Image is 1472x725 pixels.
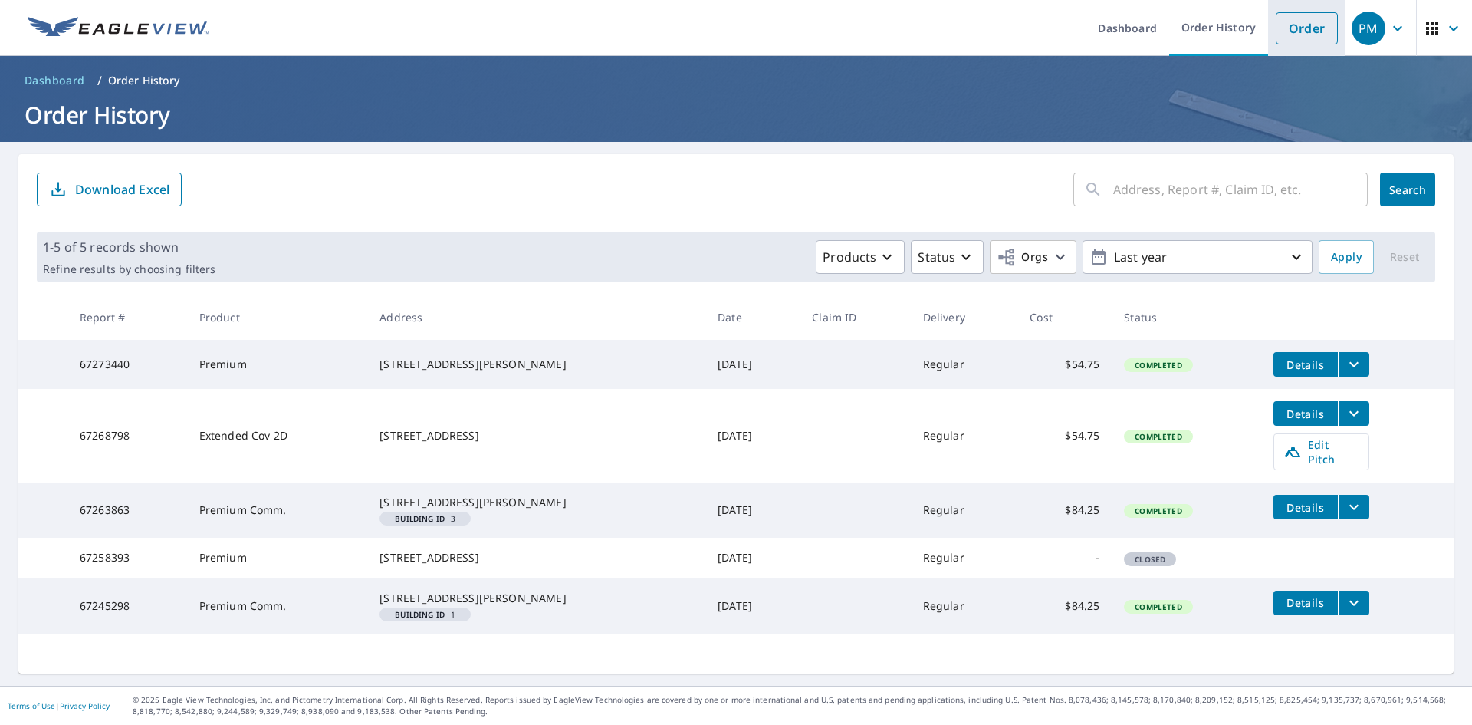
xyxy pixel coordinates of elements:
button: filesDropdownBtn-67268798 [1338,401,1369,426]
li: / [97,71,102,90]
td: 67268798 [67,389,187,483]
td: $54.75 [1017,389,1112,483]
p: | [8,701,110,710]
p: Download Excel [75,181,169,198]
em: Building ID [395,611,445,618]
button: Last year [1083,240,1313,274]
td: 67273440 [67,340,187,389]
td: $84.25 [1017,483,1112,538]
button: detailsBtn-67245298 [1273,591,1338,615]
span: Details [1283,358,1329,372]
p: Products [823,248,876,266]
span: Details [1283,407,1329,421]
p: Order History [108,73,180,88]
th: Delivery [911,295,1018,340]
th: Cost [1017,295,1112,340]
th: Claim ID [800,295,910,340]
div: PM [1352,12,1385,45]
td: Regular [911,389,1018,483]
td: 67263863 [67,483,187,538]
button: Products [816,240,905,274]
th: Product [187,295,368,340]
p: © 2025 Eagle View Technologies, Inc. and Pictometry International Corp. All Rights Reserved. Repo... [133,694,1464,717]
span: Edit Pitch [1283,437,1359,466]
p: Status [918,248,955,266]
button: filesDropdownBtn-67273440 [1338,352,1369,377]
a: Order [1276,12,1338,44]
button: Search [1380,173,1435,206]
button: Download Excel [37,173,182,206]
th: Date [705,295,800,340]
th: Status [1112,295,1260,340]
h1: Order History [18,99,1454,130]
button: Status [911,240,984,274]
span: Search [1392,183,1423,197]
td: Regular [911,538,1018,578]
span: Closed [1125,554,1175,565]
div: [STREET_ADDRESS][PERSON_NAME] [379,495,693,510]
button: filesDropdownBtn-67245298 [1338,591,1369,615]
span: 3 [386,515,465,522]
div: [STREET_ADDRESS][PERSON_NAME] [379,357,693,372]
td: [DATE] [705,389,800,483]
button: detailsBtn-67263863 [1273,495,1338,519]
div: [STREET_ADDRESS] [379,550,693,565]
span: Apply [1331,248,1362,267]
a: Privacy Policy [60,700,110,711]
td: 67245298 [67,578,187,634]
span: Completed [1125,431,1191,442]
span: Completed [1125,360,1191,371]
td: Regular [911,340,1018,389]
th: Report # [67,295,187,340]
p: Last year [1108,244,1287,271]
a: Dashboard [18,68,91,93]
td: Premium Comm. [187,578,368,634]
span: Completed [1125,601,1191,612]
td: [DATE] [705,483,800,538]
p: Refine results by choosing filters [43,262,215,276]
a: Edit Pitch [1273,433,1369,470]
td: $54.75 [1017,340,1112,389]
button: Orgs [990,240,1076,274]
div: [STREET_ADDRESS] [379,428,693,443]
button: detailsBtn-67273440 [1273,352,1338,377]
a: Terms of Use [8,700,55,711]
td: - [1017,538,1112,578]
td: Extended Cov 2D [187,389,368,483]
p: 1-5 of 5 records shown [43,238,215,256]
td: $84.25 [1017,578,1112,634]
button: detailsBtn-67268798 [1273,401,1338,426]
div: [STREET_ADDRESS][PERSON_NAME] [379,591,693,606]
span: Orgs [997,248,1048,267]
td: [DATE] [705,578,800,634]
button: filesDropdownBtn-67263863 [1338,495,1369,519]
th: Address [367,295,705,340]
em: Building ID [395,515,445,522]
td: Premium [187,340,368,389]
img: EV Logo [28,17,209,40]
td: 67258393 [67,538,187,578]
td: Premium Comm. [187,483,368,538]
span: Completed [1125,506,1191,516]
td: [DATE] [705,538,800,578]
button: Apply [1319,240,1374,274]
span: Details [1283,500,1329,515]
span: Details [1283,595,1329,610]
span: 1 [386,611,465,618]
td: [DATE] [705,340,800,389]
span: Dashboard [25,73,85,88]
td: Premium [187,538,368,578]
td: Regular [911,578,1018,634]
td: Regular [911,483,1018,538]
nav: breadcrumb [18,68,1454,93]
input: Address, Report #, Claim ID, etc. [1113,168,1368,211]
